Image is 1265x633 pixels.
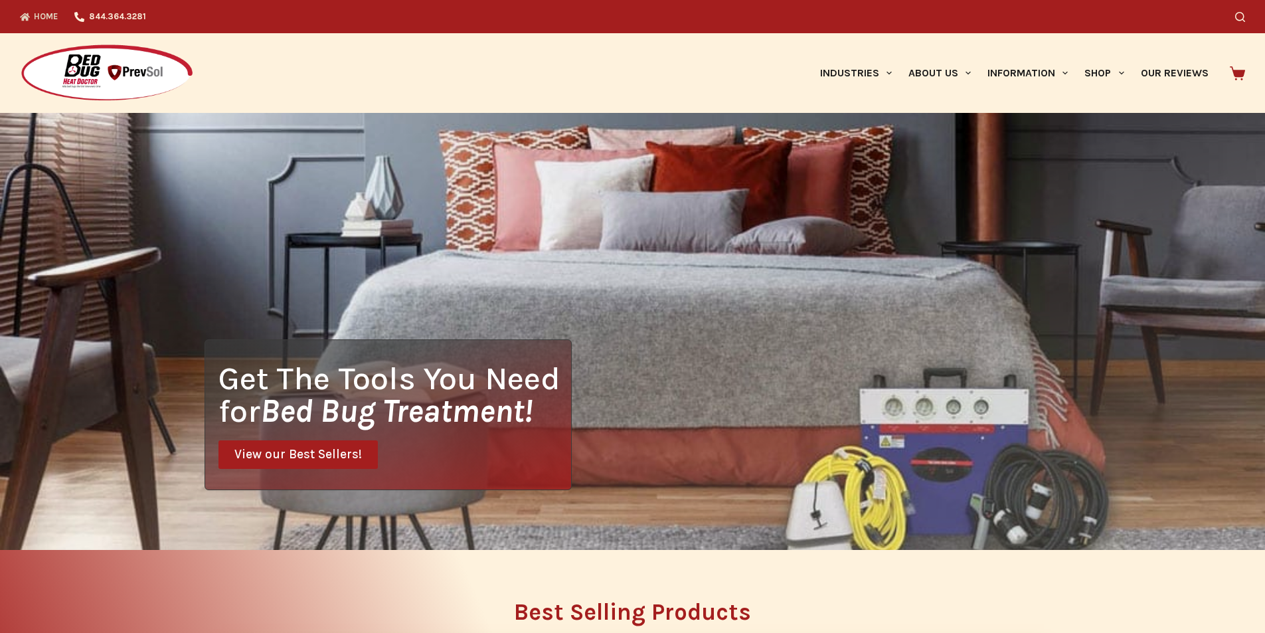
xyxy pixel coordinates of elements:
a: Information [979,33,1076,113]
a: Our Reviews [1132,33,1217,113]
h1: Get The Tools You Need for [218,362,571,427]
nav: Primary [811,33,1217,113]
a: About Us [900,33,979,113]
a: View our Best Sellers! [218,440,378,469]
i: Bed Bug Treatment! [260,392,533,430]
img: Prevsol/Bed Bug Heat Doctor [20,44,194,103]
span: View our Best Sellers! [234,448,362,461]
button: Search [1235,12,1245,22]
a: Shop [1076,33,1132,113]
a: Industries [811,33,900,113]
h2: Best Selling Products [205,600,1061,624]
